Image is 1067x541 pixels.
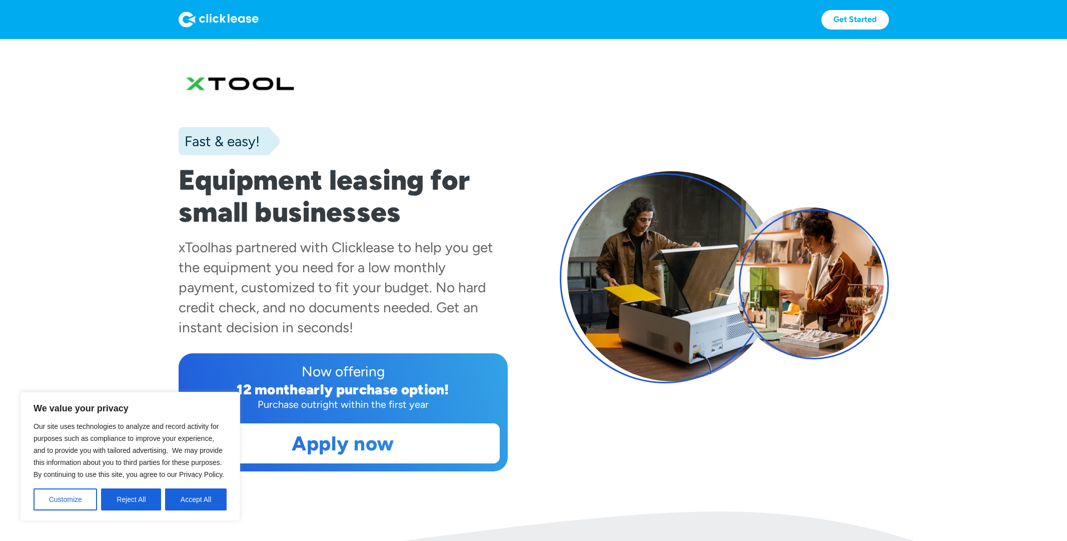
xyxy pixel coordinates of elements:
img: Logo [179,12,259,28]
div: has partnered with Clicklease to help you get the equipment you need for a low monthly payment, c... [179,239,493,336]
div: early purchase option! [298,381,449,398]
button: Customize [34,488,97,510]
div: 12 month [237,381,298,398]
div: Purchase outright within the first year [187,397,500,411]
a: Get Started [821,10,889,30]
button: Accept All [165,488,227,510]
span: Our site uses technologies to analyze and record activity for purposes such as compliance to impr... [34,422,224,478]
div: Fast & easy! [179,131,260,151]
p: We value your privacy [34,402,227,414]
h1: Equipment leasing for small businesses [179,164,508,228]
div: We value your privacy [20,392,240,521]
a: Apply now [187,424,499,463]
div: xTool [179,239,211,256]
button: Reject All [101,488,161,510]
div: Now offering [187,361,500,381]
